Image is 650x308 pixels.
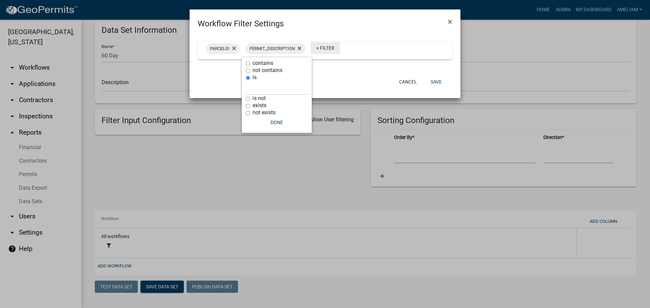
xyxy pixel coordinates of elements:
label: not exists [253,110,276,115]
button: Done [246,116,308,128]
a: + Filter [311,42,340,54]
label: not contains [253,68,282,73]
label: exists [253,103,266,108]
span: × [448,17,452,26]
span: PARCELID [210,46,230,51]
label: is [253,75,257,80]
label: is not [253,96,266,101]
button: Close [442,12,458,31]
span: PERMIT_DESCRIPTION [250,46,295,51]
button: Save [425,76,447,88]
label: contains [253,61,273,66]
h4: Workflow Filter Settings [198,18,284,30]
button: Cancel [394,76,422,88]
